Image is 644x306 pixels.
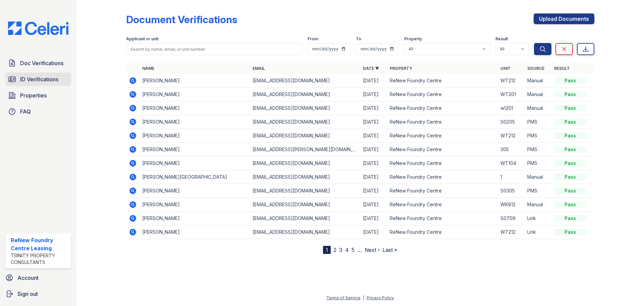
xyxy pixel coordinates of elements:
[500,66,511,71] a: Unit
[367,295,394,300] a: Privacy Policy
[3,287,74,301] button: Sign out
[20,107,31,116] span: FAQ
[5,105,71,118] a: FAQ
[554,146,586,153] div: Pass
[250,157,360,170] td: [EMAIL_ADDRESS][DOMAIN_NAME]
[360,129,387,143] td: [DATE]
[352,247,355,253] a: 5
[387,101,497,115] td: ReNew Foundry Centre
[498,198,525,212] td: WK812
[250,74,360,88] td: [EMAIL_ADDRESS][DOMAIN_NAME]
[360,170,387,184] td: [DATE]
[498,129,525,143] td: WT212
[140,74,250,88] td: [PERSON_NAME]
[333,247,336,253] a: 2
[534,13,594,24] a: Upload Documents
[250,115,360,129] td: [EMAIL_ADDRESS][DOMAIN_NAME]
[387,170,497,184] td: ReNew Foundry Centre
[363,295,364,300] div: |
[126,36,158,42] label: Applicant or unit
[498,170,525,184] td: 1
[498,143,525,157] td: 305
[140,212,250,225] td: [PERSON_NAME]
[525,101,551,115] td: Manual
[387,74,497,88] td: ReNew Foundry Centre
[498,157,525,170] td: WT104
[356,36,361,42] label: To
[5,89,71,102] a: Properties
[554,201,586,208] div: Pass
[360,225,387,239] td: [DATE]
[17,274,39,282] span: Account
[390,66,412,71] a: Property
[5,73,71,86] a: ID Verifications
[11,252,68,266] div: Trinity Property Consultants
[525,198,551,212] td: Manual
[5,56,71,70] a: Doc Verifications
[360,212,387,225] td: [DATE]
[498,88,525,101] td: WT201
[387,198,497,212] td: ReNew Foundry Centre
[20,91,47,99] span: Properties
[140,129,250,143] td: [PERSON_NAME]
[140,88,250,101] td: [PERSON_NAME]
[140,101,250,115] td: [PERSON_NAME]
[554,229,586,235] div: Pass
[360,101,387,115] td: [DATE]
[20,75,58,83] span: ID Verifications
[554,66,570,71] a: Result
[554,174,586,180] div: Pass
[360,184,387,198] td: [DATE]
[498,115,525,129] td: S0205
[363,66,379,71] a: Date ▼
[365,247,380,253] a: Next ›
[250,184,360,198] td: [EMAIL_ADDRESS][DOMAIN_NAME]
[525,143,551,157] td: PMS
[250,101,360,115] td: [EMAIL_ADDRESS][DOMAIN_NAME]
[360,143,387,157] td: [DATE]
[250,170,360,184] td: [EMAIL_ADDRESS][DOMAIN_NAME]
[140,225,250,239] td: [PERSON_NAME]
[360,198,387,212] td: [DATE]
[326,295,361,300] a: Terms of Service
[498,74,525,88] td: WT212
[387,157,497,170] td: ReNew Foundry Centre
[554,215,586,222] div: Pass
[525,129,551,143] td: PMS
[253,66,265,71] a: Email
[495,36,508,42] label: Result
[250,212,360,225] td: [EMAIL_ADDRESS][DOMAIN_NAME]
[20,59,63,67] span: Doc Verifications
[554,160,586,167] div: Pass
[387,184,497,198] td: ReNew Foundry Centre
[498,212,525,225] td: S0709
[360,115,387,129] td: [DATE]
[525,88,551,101] td: Manual
[527,66,544,71] a: Source
[17,290,38,298] span: Sign out
[360,74,387,88] td: [DATE]
[387,115,497,129] td: ReNew Foundry Centre
[140,198,250,212] td: [PERSON_NAME]
[126,43,302,55] input: Search by name, email, or unit number
[525,212,551,225] td: Link
[387,129,497,143] td: ReNew Foundry Centre
[142,66,154,71] a: Name
[357,246,362,254] span: …
[323,246,331,254] div: 1
[498,101,525,115] td: w1201
[525,225,551,239] td: Link
[554,187,586,194] div: Pass
[339,247,342,253] a: 3
[140,143,250,157] td: [PERSON_NAME]
[525,157,551,170] td: PMS
[387,88,497,101] td: ReNew Foundry Centre
[250,143,360,157] td: [EMAIL_ADDRESS][PERSON_NAME][DOMAIN_NAME]
[360,88,387,101] td: [DATE]
[308,36,318,42] label: From
[554,105,586,112] div: Pass
[525,184,551,198] td: PMS
[140,115,250,129] td: [PERSON_NAME]
[387,212,497,225] td: ReNew Foundry Centre
[554,91,586,98] div: Pass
